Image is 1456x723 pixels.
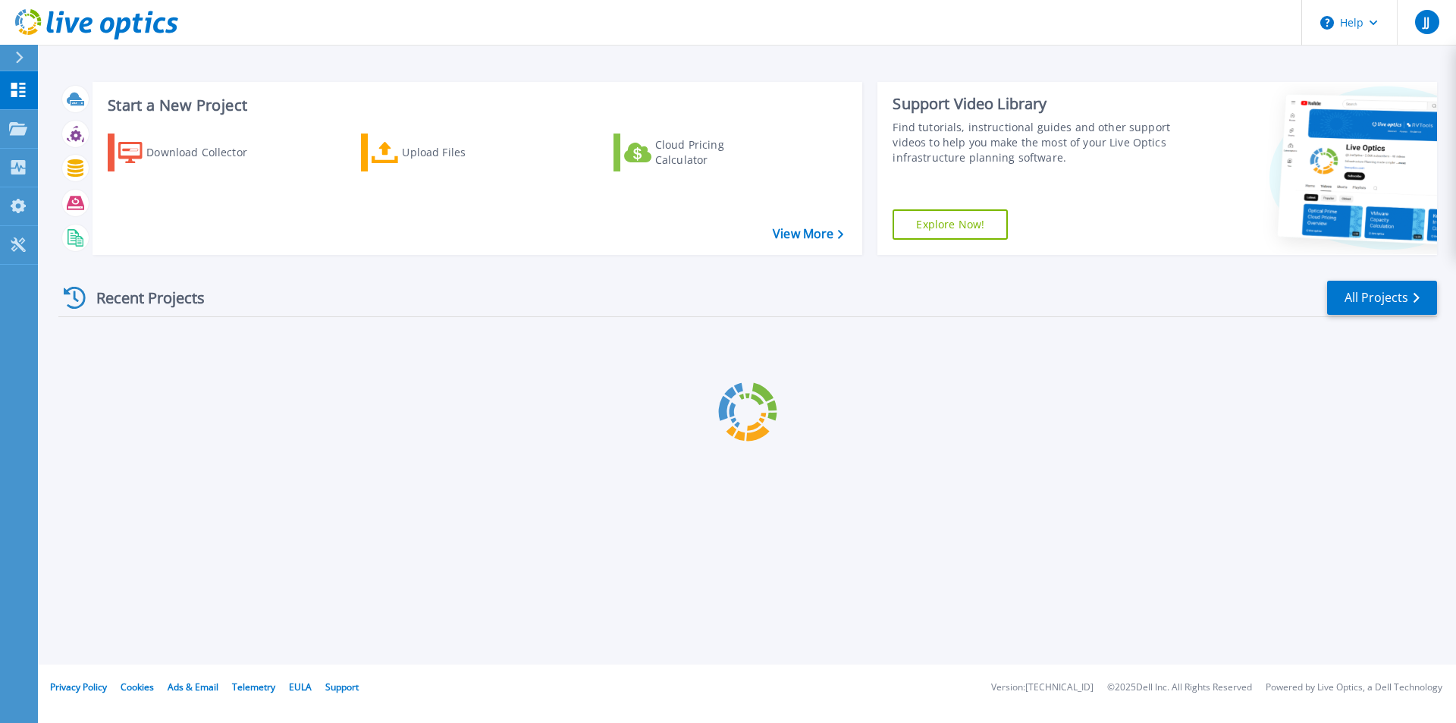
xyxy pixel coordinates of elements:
a: Download Collector [108,134,277,171]
h3: Start a New Project [108,97,843,114]
div: Cloud Pricing Calculator [655,137,777,168]
li: Powered by Live Optics, a Dell Technology [1266,683,1442,693]
span: JJ [1423,16,1429,28]
a: All Projects [1327,281,1437,315]
div: Upload Files [402,137,523,168]
li: © 2025 Dell Inc. All Rights Reserved [1107,683,1252,693]
a: Support [325,681,359,693]
a: Privacy Policy [50,681,107,693]
a: Cookies [121,681,154,693]
a: Cloud Pricing Calculator [613,134,783,171]
a: Ads & Email [168,681,218,693]
a: Telemetry [232,681,275,693]
div: Find tutorials, instructional guides and other support videos to help you make the most of your L... [893,120,1178,165]
a: EULA [289,681,312,693]
a: Upload Files [361,134,530,171]
a: View More [773,227,843,241]
div: Support Video Library [893,94,1178,114]
a: Explore Now! [893,209,1008,240]
div: Recent Projects [58,279,225,316]
li: Version: [TECHNICAL_ID] [991,683,1094,693]
div: Download Collector [146,137,268,168]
